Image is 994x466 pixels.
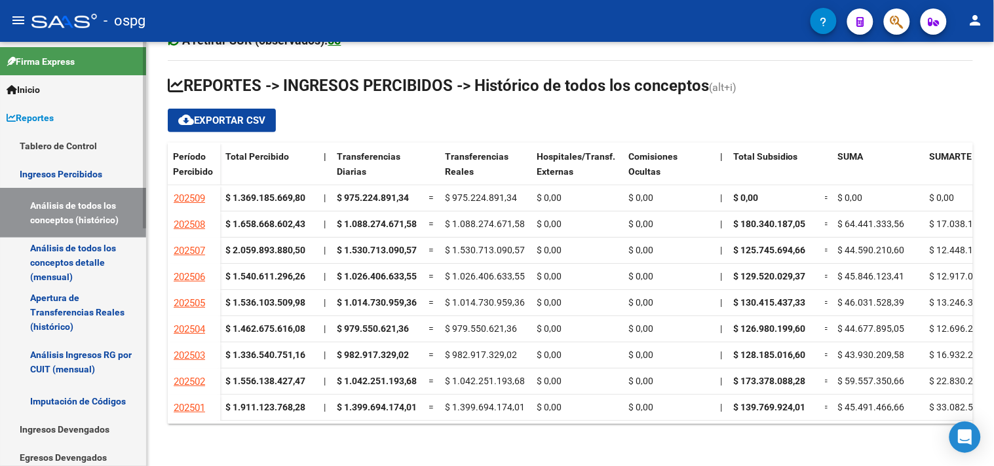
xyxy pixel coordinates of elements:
span: | [324,402,326,412]
span: $ 975.224.891,34 [445,192,517,203]
span: SUMA [838,151,864,162]
span: | [324,271,326,281]
span: = [429,192,434,203]
span: $ 0,00 [537,192,562,203]
span: SUMARTE [930,151,972,162]
span: - ospg [104,7,145,35]
span: Exportar CSV [178,115,265,126]
span: | [720,376,722,386]
span: | [720,349,722,360]
span: $ 0,00 [537,245,562,255]
strong: $ 1.658.668.602,43 [225,219,305,229]
span: Reportes [7,111,54,125]
span: $ 0,00 [628,349,653,360]
span: $ 0,00 [838,192,863,203]
span: | [720,271,722,281]
span: = [825,271,830,281]
span: $ 975.224.891,34 [337,192,409,203]
span: = [825,323,830,334]
span: $ 0,00 [628,271,653,281]
span: $ 0,00 [628,297,653,308]
span: $ 0,00 [628,376,653,386]
span: $ 0,00 [733,192,758,203]
span: $ 173.378.088,28 [733,376,805,386]
span: | [720,297,722,308]
mat-icon: person [968,12,984,28]
span: | [324,219,326,229]
span: $ 125.745.694,66 [733,245,805,255]
span: 202509 [174,192,205,204]
datatable-header-cell: | [715,143,728,198]
span: $ 45.846.123,41 [838,271,905,281]
span: $ 1.042.251.193,68 [337,376,417,386]
span: $ 0,00 [537,376,562,386]
strong: $ 1.536.103.509,98 [225,297,305,308]
span: = [825,245,830,255]
span: | [720,402,722,412]
span: Firma Express [7,54,75,69]
datatable-header-cell: SUMA [833,143,925,198]
span: $ 0,00 [628,192,653,203]
span: $ 979.550.621,36 [445,323,517,334]
span: | [324,192,326,203]
span: $ 1.014.730.959,36 [445,297,525,308]
span: (alt+i) [709,81,736,94]
span: $ 139.769.924,01 [733,402,805,412]
datatable-header-cell: | [318,143,332,198]
span: $ 0,00 [628,245,653,255]
span: = [825,402,830,412]
span: $ 126.980.199,60 [733,323,805,334]
span: = [429,219,434,229]
span: $ 0,00 [537,271,562,281]
span: Total Percibido [225,151,289,162]
datatable-header-cell: Total Subsidios [728,143,820,198]
span: $ 0,00 [628,219,653,229]
span: 202506 [174,271,205,283]
span: | [324,323,326,334]
span: = [825,349,830,360]
span: | [720,219,722,229]
span: $ 982.917.329,02 [337,349,409,360]
span: 202504 [174,323,205,335]
strong: $ 1.556.138.427,47 [225,376,305,386]
div: Open Intercom Messenger [949,421,981,453]
span: $ 46.031.528,39 [838,297,905,308]
span: $ 979.550.621,36 [337,323,409,334]
span: Transferencias Reales [445,151,508,177]
span: $ 130.415.437,33 [733,297,805,308]
strong: $ 1.369.185.669,80 [225,192,305,203]
span: Comisiones Ocultas [628,151,678,177]
span: | [720,245,722,255]
span: 202505 [174,297,205,309]
datatable-header-cell: Período Percibido [168,143,220,198]
span: 202502 [174,376,205,387]
span: $ 59.557.350,66 [838,376,905,386]
span: = [429,271,434,281]
datatable-header-cell: Transferencias Diarias [332,143,423,198]
span: $ 1.399.694.174,01 [337,402,417,412]
strong: $ 1.336.540.751,16 [225,349,305,360]
span: $ 0,00 [930,192,955,203]
span: Hospitales/Transf. Externas [537,151,615,177]
span: $ 1.014.730.959,36 [337,297,417,308]
span: = [429,349,434,360]
span: $ 1.026.406.633,55 [445,271,525,281]
span: $ 0,00 [537,297,562,308]
span: $ 129.520.029,37 [733,271,805,281]
span: $ 180.340.187,05 [733,219,805,229]
span: | [324,245,326,255]
mat-icon: menu [10,12,26,28]
span: = [825,376,830,386]
span: $ 1.088.274.671,58 [445,219,525,229]
span: = [825,219,830,229]
button: Exportar CSV [168,109,276,132]
span: = [825,192,830,203]
span: = [825,297,830,308]
span: $ 0,00 [537,323,562,334]
span: $ 1.399.694.174,01 [445,402,525,412]
datatable-header-cell: Comisiones Ocultas [623,143,715,198]
span: | [720,151,723,162]
span: Transferencias Diarias [337,151,400,177]
strong: $ 2.059.893.880,50 [225,245,305,255]
span: 202508 [174,219,205,230]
